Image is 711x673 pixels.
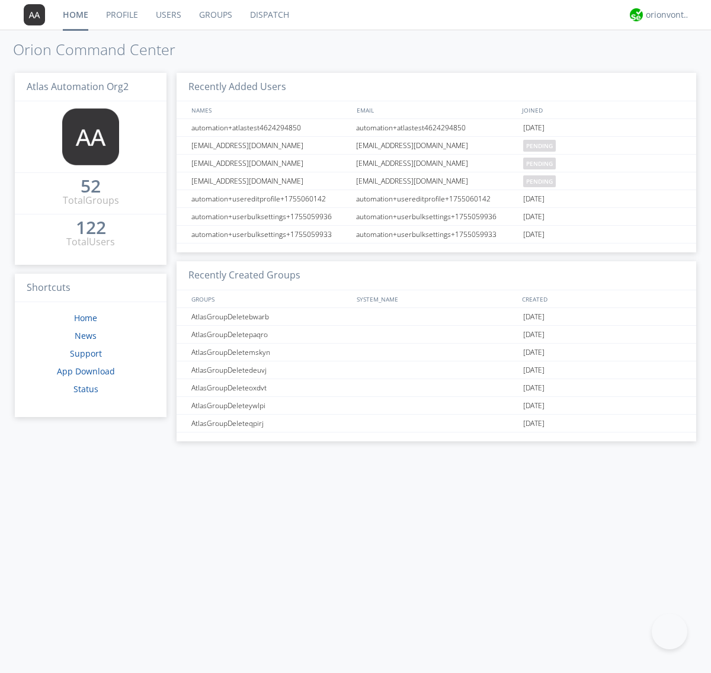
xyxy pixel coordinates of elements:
div: CREATED [519,290,685,307]
a: automation+userbulksettings+1755059933automation+userbulksettings+1755059933[DATE] [177,226,696,243]
span: pending [523,158,556,169]
div: NAMES [188,101,351,118]
span: [DATE] [523,226,545,243]
span: [DATE] [523,361,545,379]
div: Total Groups [63,194,119,207]
a: 122 [76,222,106,235]
a: AtlasGroupDeletemskyn[DATE] [177,344,696,361]
span: pending [523,140,556,152]
a: [EMAIL_ADDRESS][DOMAIN_NAME][EMAIL_ADDRESS][DOMAIN_NAME]pending [177,172,696,190]
a: Home [74,312,97,323]
span: pending [523,175,556,187]
div: automation+usereditprofile+1755060142 [353,190,520,207]
div: SYSTEM_NAME [354,290,519,307]
h3: Shortcuts [15,274,166,303]
span: [DATE] [523,344,545,361]
div: [EMAIL_ADDRESS][DOMAIN_NAME] [188,172,353,190]
div: AtlasGroupDeleteywlpi [188,397,353,414]
div: AtlasGroupDeleteoxdvt [188,379,353,396]
h3: Recently Added Users [177,73,696,102]
div: AtlasGroupDeletebwarb [188,308,353,325]
img: 29d36aed6fa347d5a1537e7736e6aa13 [630,8,643,21]
div: [EMAIL_ADDRESS][DOMAIN_NAME] [353,172,520,190]
a: App Download [57,366,115,377]
span: [DATE] [523,208,545,226]
img: 373638.png [24,4,45,25]
a: automation+atlastest4624294850automation+atlastest4624294850[DATE] [177,119,696,137]
span: [DATE] [523,326,545,344]
span: [DATE] [523,415,545,432]
div: automation+userbulksettings+1755059933 [353,226,520,243]
div: 122 [76,222,106,233]
div: GROUPS [188,290,351,307]
a: AtlasGroupDeletebwarb[DATE] [177,308,696,326]
a: automation+userbulksettings+1755059936automation+userbulksettings+1755059936[DATE] [177,208,696,226]
div: AtlasGroupDeletepaqro [188,326,353,343]
span: [DATE] [523,308,545,326]
a: automation+usereditprofile+1755060142automation+usereditprofile+1755060142[DATE] [177,190,696,208]
a: AtlasGroupDeletedeuvj[DATE] [177,361,696,379]
span: [DATE] [523,397,545,415]
div: [EMAIL_ADDRESS][DOMAIN_NAME] [353,137,520,154]
div: [EMAIL_ADDRESS][DOMAIN_NAME] [353,155,520,172]
span: [DATE] [523,190,545,208]
a: [EMAIL_ADDRESS][DOMAIN_NAME][EMAIL_ADDRESS][DOMAIN_NAME]pending [177,155,696,172]
a: Status [73,383,98,395]
div: AtlasGroupDeletemskyn [188,344,353,361]
a: AtlasGroupDeleteqpirj[DATE] [177,415,696,432]
div: automation+usereditprofile+1755060142 [188,190,353,207]
img: 373638.png [62,108,119,165]
a: AtlasGroupDeleteoxdvt[DATE] [177,379,696,397]
div: orionvontas+atlas+automation+org2 [646,9,690,21]
div: AtlasGroupDeleteqpirj [188,415,353,432]
span: Atlas Automation Org2 [27,80,129,93]
a: News [75,330,97,341]
a: 52 [81,180,101,194]
div: automation+userbulksettings+1755059936 [353,208,520,225]
div: AtlasGroupDeletedeuvj [188,361,353,379]
div: automation+userbulksettings+1755059936 [188,208,353,225]
div: [EMAIL_ADDRESS][DOMAIN_NAME] [188,155,353,172]
div: automation+atlastest4624294850 [188,119,353,136]
div: EMAIL [354,101,519,118]
span: [DATE] [523,379,545,397]
a: Support [70,348,102,359]
div: JOINED [519,101,685,118]
div: 52 [81,180,101,192]
a: [EMAIL_ADDRESS][DOMAIN_NAME][EMAIL_ADDRESS][DOMAIN_NAME]pending [177,137,696,155]
div: automation+atlastest4624294850 [353,119,520,136]
div: Total Users [66,235,115,249]
span: [DATE] [523,119,545,137]
div: [EMAIL_ADDRESS][DOMAIN_NAME] [188,137,353,154]
h3: Recently Created Groups [177,261,696,290]
iframe: Toggle Customer Support [652,614,687,649]
div: automation+userbulksettings+1755059933 [188,226,353,243]
a: AtlasGroupDeleteywlpi[DATE] [177,397,696,415]
a: AtlasGroupDeletepaqro[DATE] [177,326,696,344]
